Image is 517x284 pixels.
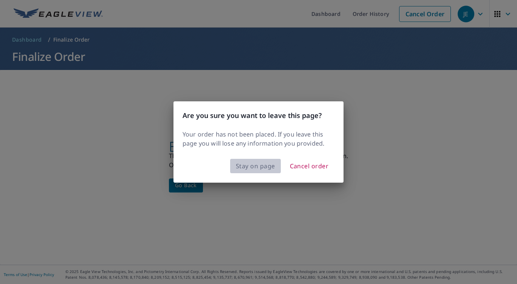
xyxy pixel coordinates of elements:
h3: Are you sure you want to leave this page? [183,110,334,121]
button: Cancel order [284,158,335,174]
span: Cancel order [290,161,329,171]
p: Your order has not been placed. If you leave this page you will lose any information you provided. [183,130,334,148]
button: Stay on page [230,159,281,173]
span: Stay on page [236,161,275,171]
